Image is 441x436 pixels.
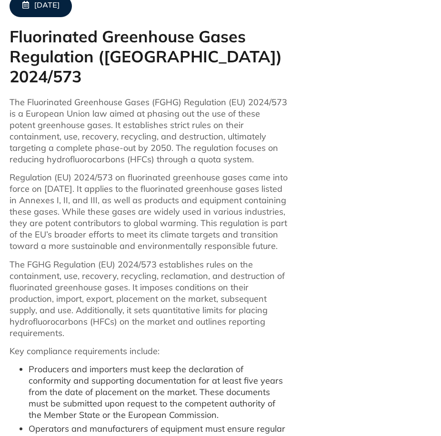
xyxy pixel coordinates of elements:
[10,27,288,87] h1: Fluorinated Greenhouse Gases Regulation ([GEOGRAPHIC_DATA]) 2024/573
[34,1,60,11] span: [DATE]
[10,97,288,165] p: The Fluorinated Greenhouse Gases (FGHG) Regulation (EU) 2024/573 is a European Union law aimed at...
[29,364,288,421] li: Producers and importers must keep the declaration of conformity and supporting documentation for ...
[10,172,288,252] p: Regulation (EU) 2024/573 on fluorinated greenhouse gases came into force on [DATE]. It applies to...
[10,346,288,357] p: Key compliance requirements include:
[10,259,288,339] p: The FGHG Regulation (EU) 2024/573 establishes rules on the containment, use, recovery, recycling,...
